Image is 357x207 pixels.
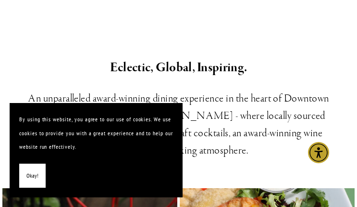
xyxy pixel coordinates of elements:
span: Okay! [26,169,38,183]
h2: Eclectic, Global, Inspiring. [27,58,330,78]
h3: An unparalleled award-winning dining experience in the heart of Downtown [GEOGRAPHIC_DATA][PERSON... [27,90,330,159]
p: By using this website, you agree to our use of cookies. We use cookies to provide you with a grea... [19,113,173,154]
button: Okay! [19,164,46,188]
div: Accessibility Menu [308,142,329,163]
section: Cookie banner [10,103,183,197]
